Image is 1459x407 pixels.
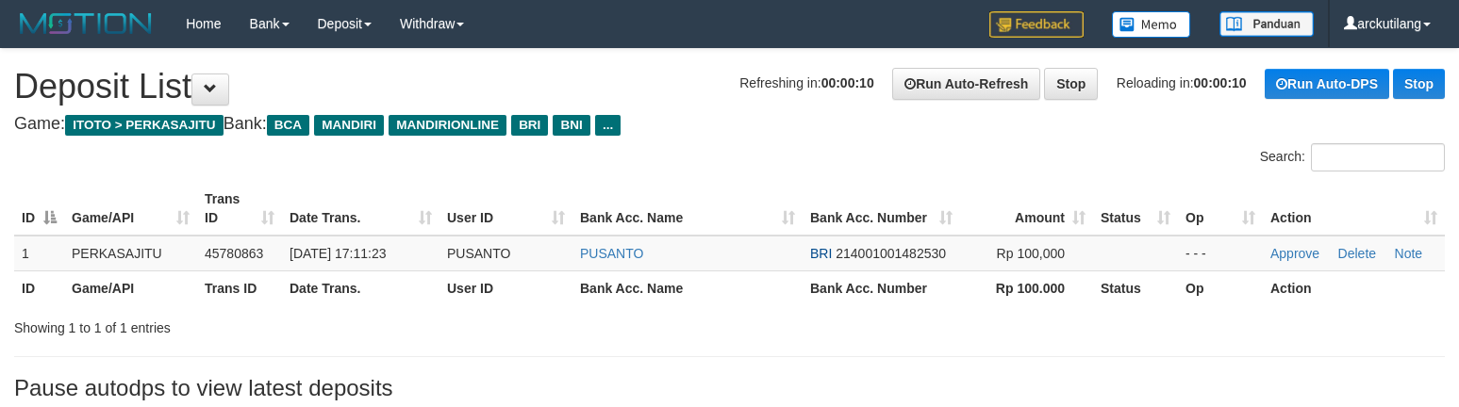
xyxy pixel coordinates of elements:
a: Approve [1270,246,1319,261]
a: Stop [1044,68,1098,100]
span: MANDIRIONLINE [389,115,506,136]
h3: Pause autodps to view latest deposits [14,376,1445,400]
span: [DATE] 17:11:23 [290,246,386,261]
th: User ID [439,270,572,305]
th: Op: activate to sort column ascending [1178,182,1263,236]
th: Game/API: activate to sort column ascending [64,182,197,236]
a: Stop [1393,69,1445,99]
img: MOTION_logo.png [14,9,158,38]
th: Date Trans.: activate to sort column ascending [282,182,439,236]
a: Run Auto-DPS [1265,69,1389,99]
h4: Game: Bank: [14,115,1445,134]
span: ... [595,115,621,136]
span: Rp 100,000 [997,246,1065,261]
div: Showing 1 to 1 of 1 entries [14,311,594,337]
label: Search: [1260,143,1445,171]
th: ID: activate to sort column descending [14,182,64,236]
h1: Deposit List [14,68,1445,106]
th: Game/API [64,270,197,305]
th: Action: activate to sort column ascending [1263,182,1445,236]
th: Amount: activate to sort column ascending [960,182,1093,236]
img: panduan.png [1219,11,1314,37]
img: Button%20Memo.svg [1112,11,1191,38]
th: Action [1263,270,1445,305]
input: Search: [1311,143,1445,171]
a: PUSANTO [580,246,643,261]
th: Bank Acc. Number [803,270,960,305]
span: BRI [511,115,548,136]
th: Trans ID: activate to sort column ascending [197,182,282,236]
span: 45780863 [205,246,263,261]
span: Reloading in: [1117,75,1247,90]
th: Op [1178,270,1263,305]
th: ID [14,270,64,305]
span: MANDIRI [314,115,384,136]
span: ITOTO > PERKASAJITU [65,115,224,136]
span: BCA [267,115,309,136]
span: PUSANTO [447,246,510,261]
th: Bank Acc. Name [572,270,803,305]
th: Rp 100.000 [960,270,1093,305]
a: Run Auto-Refresh [892,68,1040,100]
strong: 00:00:10 [821,75,874,90]
td: PERKASAJITU [64,236,197,271]
th: Status: activate to sort column ascending [1093,182,1178,236]
th: Bank Acc. Number: activate to sort column ascending [803,182,960,236]
td: - - - [1178,236,1263,271]
span: Refreshing in: [739,75,873,90]
th: Date Trans. [282,270,439,305]
span: Copy 214001001482530 to clipboard [836,246,946,261]
td: 1 [14,236,64,271]
a: Note [1395,246,1423,261]
th: Bank Acc. Name: activate to sort column ascending [572,182,803,236]
th: Status [1093,270,1178,305]
a: Delete [1338,246,1376,261]
span: BRI [810,246,832,261]
strong: 00:00:10 [1194,75,1247,90]
th: Trans ID [197,270,282,305]
img: Feedback.jpg [989,11,1084,38]
th: User ID: activate to sort column ascending [439,182,572,236]
span: BNI [553,115,589,136]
